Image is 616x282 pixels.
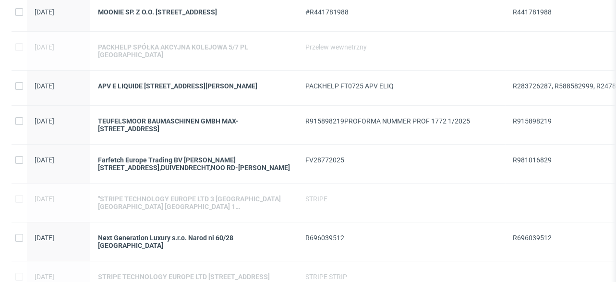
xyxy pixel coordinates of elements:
[35,156,54,164] span: [DATE]
[513,117,552,125] span: R915898219
[305,8,497,16] div: #R441781988
[98,82,290,90] a: APV E LIQUIDE [STREET_ADDRESS][PERSON_NAME]
[98,117,290,133] a: TEUFELSMOOR BAUMASCHINEN GMBH MAX-[STREET_ADDRESS]
[305,156,497,164] div: FV28772025
[305,195,497,203] div: STRIPE
[35,43,54,51] span: [DATE]
[98,195,290,210] a: "STRIPE TECHNOLOGY EUROPE LTD 3 [GEOGRAPHIC_DATA] [GEOGRAPHIC_DATA] [GEOGRAPHIC_DATA] 1 [GEOGRAPH...
[35,8,54,16] span: [DATE]
[35,82,54,90] span: [DATE]
[513,8,552,16] span: R441781988
[513,156,552,164] span: R981016829
[35,195,54,203] span: [DATE]
[513,234,552,242] span: R696039512
[98,8,290,16] a: MOONIE SP. Z O.O. [STREET_ADDRESS]
[98,234,290,249] a: Next Generation Luxury s.r.o. Narod ni 60/28 [GEOGRAPHIC_DATA]
[305,117,497,125] div: R915898219PROFORMA NUMMER PROF 1772 1/2025
[305,43,497,51] div: Przelew wewnetrzny
[305,234,497,242] div: R696039512
[98,156,290,172] a: Farfetch Europe Trading BV [PERSON_NAME][STREET_ADDRESS],DUIVENDRECHT,NOO RD-[PERSON_NAME]
[305,82,497,90] div: PACKHELP FT0725 APV ELIQ
[35,234,54,242] span: [DATE]
[305,273,497,281] div: STRIPE STRIP
[35,117,54,125] span: [DATE]
[98,43,290,59] a: PACKHELP SPÓŁKA AKCYJNA KOLEJOWA 5/7 PL [GEOGRAPHIC_DATA]
[35,273,54,281] span: [DATE]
